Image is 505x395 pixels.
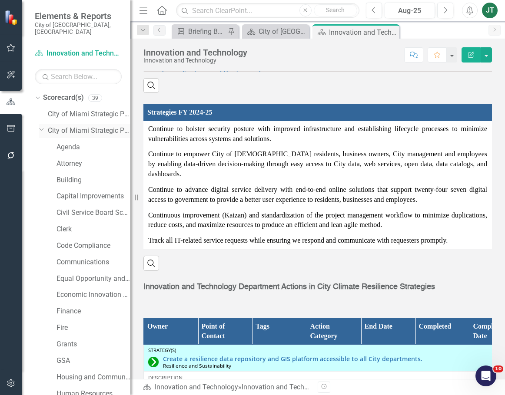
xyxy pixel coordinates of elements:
p: Track all IT-related service requests while ensuring we respond and communicate with requesters p... [148,236,487,246]
img: ClearPoint Strategy [4,9,20,26]
div: Innovation and Technology [242,383,325,391]
small: City of [GEOGRAPHIC_DATA], [GEOGRAPHIC_DATA] [35,21,122,36]
a: Innovation and Technology [155,383,238,391]
button: Aug-25 [385,3,435,18]
p: Continue to bolster security posture with improved infrastructure and establishing lifecycle proc... [148,124,487,144]
a: Communications [56,257,130,267]
a: Fire [56,323,130,333]
a: City of [GEOGRAPHIC_DATA] [244,26,307,37]
div: Innovation and Technology [143,57,247,64]
a: Attorney [56,159,130,169]
a: City of Miami Strategic Plan [48,109,130,119]
p: Continuous improvement (Kaizan) and standardization of the project management workflow to minimiz... [148,211,487,230]
a: Finance [56,306,130,316]
a: Housing and Community Development [56,372,130,382]
a: Building [56,175,130,185]
a: Clerk [56,224,130,234]
div: Innovation and Technology [329,27,397,38]
span: Search [326,7,345,13]
a: GSA [56,356,130,366]
td: Double-Click to Edit [144,182,492,207]
a: City of Miami Strategic Plan (NEW) [48,126,130,136]
a: Grants [56,339,130,349]
input: Search Below... [35,69,122,84]
a: Equal Opportunity and Diversity Programs [56,274,130,284]
td: Double-Click to Edit [144,121,492,147]
div: Aug-25 [388,6,432,16]
button: Search [314,4,357,16]
a: Agenda [56,142,130,152]
a: Briefing Books [174,26,226,37]
span: 10 [493,365,503,372]
button: JT [482,3,498,18]
div: » [143,382,311,392]
img: In Development [148,357,159,367]
a: Scorecard(s) [43,93,84,103]
p: Continue to advance digital service delivery with end-to-end online solutions that support twenty... [148,185,487,205]
iframe: Intercom live chat [475,365,496,386]
p: Continue to empower City of [DEMOGRAPHIC_DATA] residents, business owners, City management and em... [148,149,487,179]
a: Innovation and Technology [35,49,122,59]
div: City of [GEOGRAPHIC_DATA] [259,26,307,37]
strong: Innovation and Technology Department Actions in City Climate Resilience Strategies [143,283,435,291]
span: Resilience and Sustainability [163,362,231,369]
td: Double-Click to Edit [144,147,492,182]
td: Double-Click to Edit [144,233,492,249]
a: Code Compliance [56,241,130,251]
td: Double-Click to Edit [144,207,492,233]
div: Briefing Books [188,26,226,37]
div: 39 [88,94,102,102]
a: Civil Service Board Scorecard [56,208,130,218]
a: Economic Innovation and Development [56,290,130,300]
a: Capital Improvements [56,191,130,201]
input: Search ClearPoint... [176,3,359,18]
div: Innovation and Technology [143,48,247,57]
span: Elements & Reports [35,11,122,21]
